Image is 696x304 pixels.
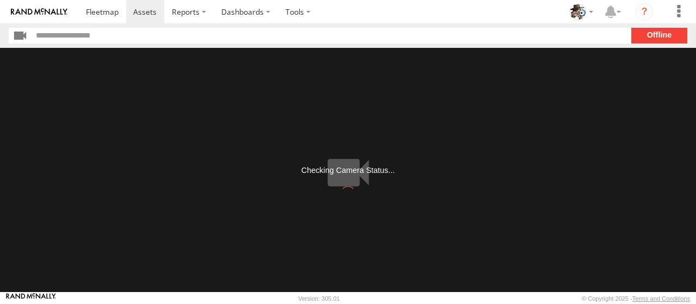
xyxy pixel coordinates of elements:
[299,295,340,302] div: Version: 305.01
[636,3,653,21] i: ?
[582,295,690,302] div: © Copyright 2025 -
[632,295,690,302] a: Terms and Conditions
[11,8,67,16] img: rand-logo.svg
[565,4,597,20] div: Scott Bennett
[6,293,56,304] a: Visit our Website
